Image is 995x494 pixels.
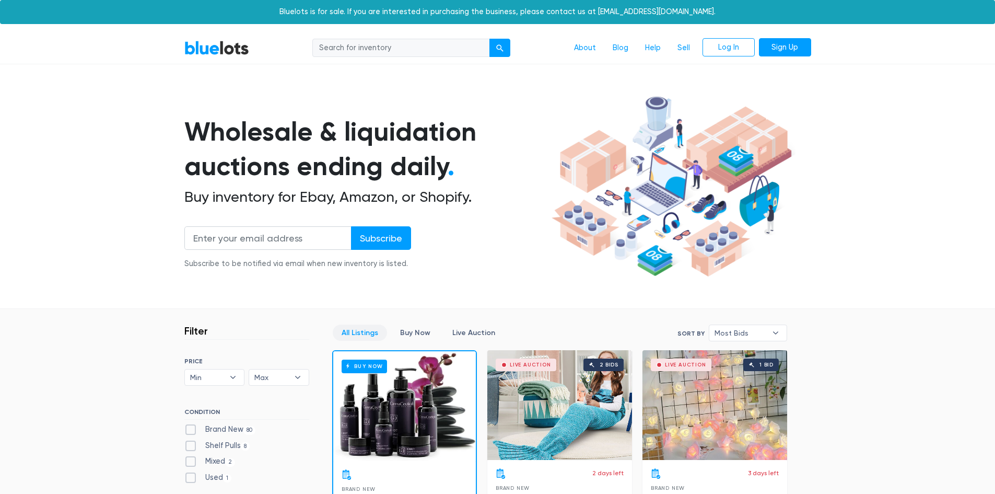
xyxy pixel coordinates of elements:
[391,325,439,341] a: Buy Now
[222,370,244,385] b: ▾
[651,485,685,491] span: Brand New
[548,91,795,282] img: hero-ee84e7d0318cb26816c560f6b4441b76977f77a177738b4e94f68c95b2b83dbb.png
[351,226,411,250] input: Subscribe
[184,258,411,270] div: Subscribe to be notified via email when new inventory is listed.
[223,474,232,482] span: 1
[254,370,289,385] span: Max
[184,40,249,55] a: BlueLots
[184,440,250,452] label: Shelf Pulls
[600,362,618,367] div: 2 bids
[287,370,309,385] b: ▾
[342,486,376,492] span: Brand New
[510,362,551,367] div: Live Auction
[184,188,548,206] h2: Buy inventory for Ebay, Amazon, or Shopify.
[184,408,309,420] h6: CONDITION
[184,114,548,184] h1: Wholesale & liquidation auctions ending daily
[487,350,632,460] a: Live Auction 2 bids
[765,325,787,341] b: ▾
[333,351,476,461] a: Buy Now
[190,370,225,385] span: Min
[759,362,774,367] div: 1 bid
[669,38,698,58] a: Sell
[184,472,232,484] label: Used
[665,362,706,367] div: Live Auction
[637,38,669,58] a: Help
[566,38,604,58] a: About
[748,468,779,478] p: 3 days left
[241,442,250,451] span: 8
[184,424,256,435] label: Brand New
[225,458,236,467] span: 2
[703,38,755,57] a: Log In
[312,39,490,58] input: Search for inventory
[333,325,387,341] a: All Listings
[184,456,236,467] label: Mixed
[496,485,530,491] span: Brand New
[642,350,787,460] a: Live Auction 1 bid
[592,468,624,478] p: 2 days left
[243,426,256,434] span: 80
[184,226,352,250] input: Enter your email address
[342,360,387,373] h6: Buy Now
[759,38,811,57] a: Sign Up
[715,325,767,341] span: Most Bids
[604,38,637,58] a: Blog
[184,325,208,337] h3: Filter
[677,329,705,338] label: Sort By
[184,358,309,365] h6: PRICE
[443,325,504,341] a: Live Auction
[448,151,454,182] span: .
